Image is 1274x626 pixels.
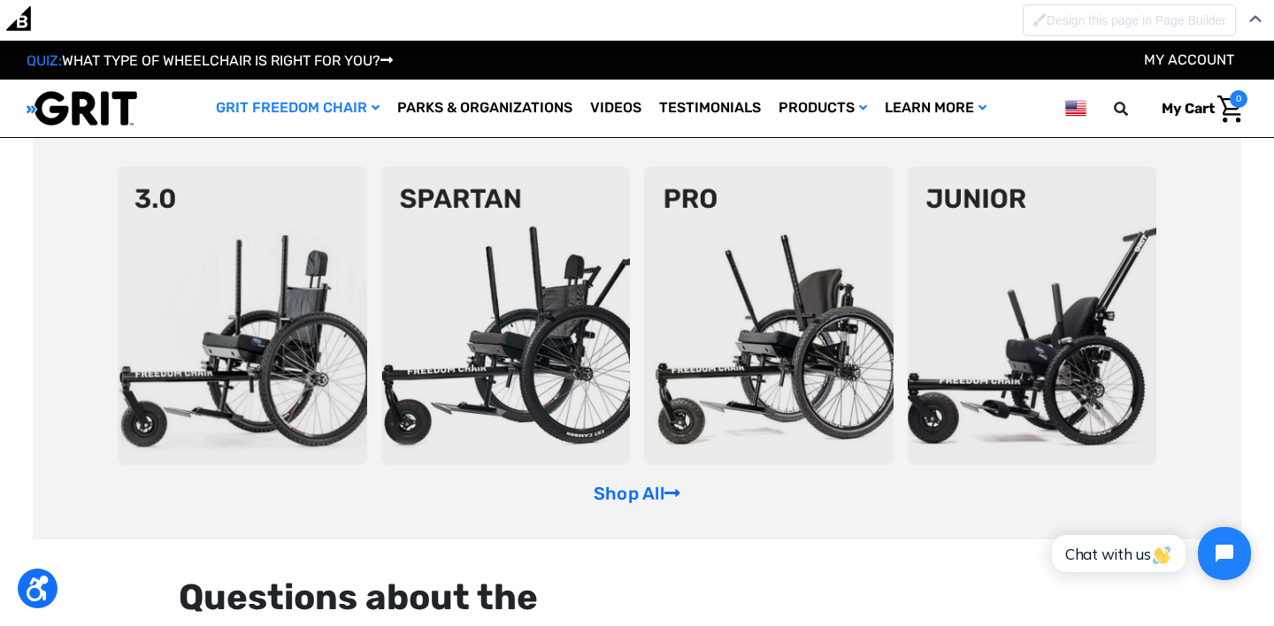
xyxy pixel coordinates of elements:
img: Close Admin Bar [1249,15,1262,23]
a: Videos [581,80,650,137]
button: Disabled brush to Design this page in Page Builder Design this page in Page Builder [1023,4,1236,36]
img: us.png [1065,97,1086,119]
img: spartan2.png [381,166,631,465]
img: Disabled brush to Design this page in Page Builder [1032,12,1047,27]
img: Cart [1217,95,1243,123]
span: Design this page in Page Builder [1047,13,1226,27]
input: Search [1122,90,1148,127]
a: Shop All [594,483,680,504]
a: GRIT Freedom Chair [207,80,388,137]
img: 3point0.png [118,166,367,465]
span: My Cart [1162,100,1215,117]
a: QUIZ:WHAT TYPE OF WHEELCHAIR IS RIGHT FOR YOU? [27,52,393,69]
img: junior-chair.png [908,166,1157,465]
img: pro-chair.png [644,166,894,465]
a: Account [1144,51,1234,68]
span: 0 [1230,90,1247,108]
span: QUIZ: [27,52,62,69]
iframe: Tidio Chat [1032,512,1266,595]
a: Testimonials [650,80,770,137]
a: Products [770,80,876,137]
a: Cart with 0 items [1148,90,1247,127]
a: Learn More [876,80,995,137]
a: Parks & Organizations [388,80,581,137]
img: GRIT All-Terrain Wheelchair and Mobility Equipment [27,90,137,126]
